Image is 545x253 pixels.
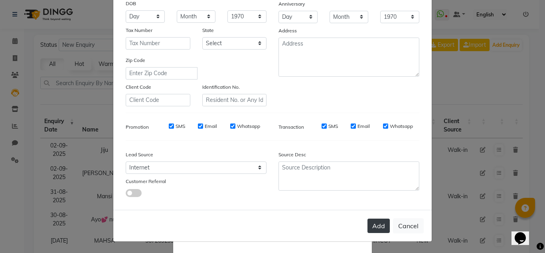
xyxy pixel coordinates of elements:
[126,67,197,80] input: Enter Zip Code
[278,151,306,158] label: Source Desc
[278,124,304,131] label: Transaction
[278,27,297,34] label: Address
[126,37,190,50] input: Tax Number
[202,84,240,91] label: Identification No.
[126,94,190,106] input: Client Code
[202,94,267,106] input: Resident No. or Any Id
[278,0,305,8] label: Anniversary
[126,124,149,131] label: Promotion
[511,221,537,245] iframe: chat widget
[176,123,185,130] label: SMS
[126,151,153,158] label: Lead Source
[126,178,166,185] label: Customer Referral
[126,57,145,64] label: Zip Code
[237,123,260,130] label: Whatsapp
[393,218,424,233] button: Cancel
[328,123,338,130] label: SMS
[390,123,413,130] label: Whatsapp
[205,123,217,130] label: Email
[357,123,370,130] label: Email
[126,27,152,34] label: Tax Number
[367,219,390,233] button: Add
[126,84,151,91] label: Client Code
[202,27,214,34] label: State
